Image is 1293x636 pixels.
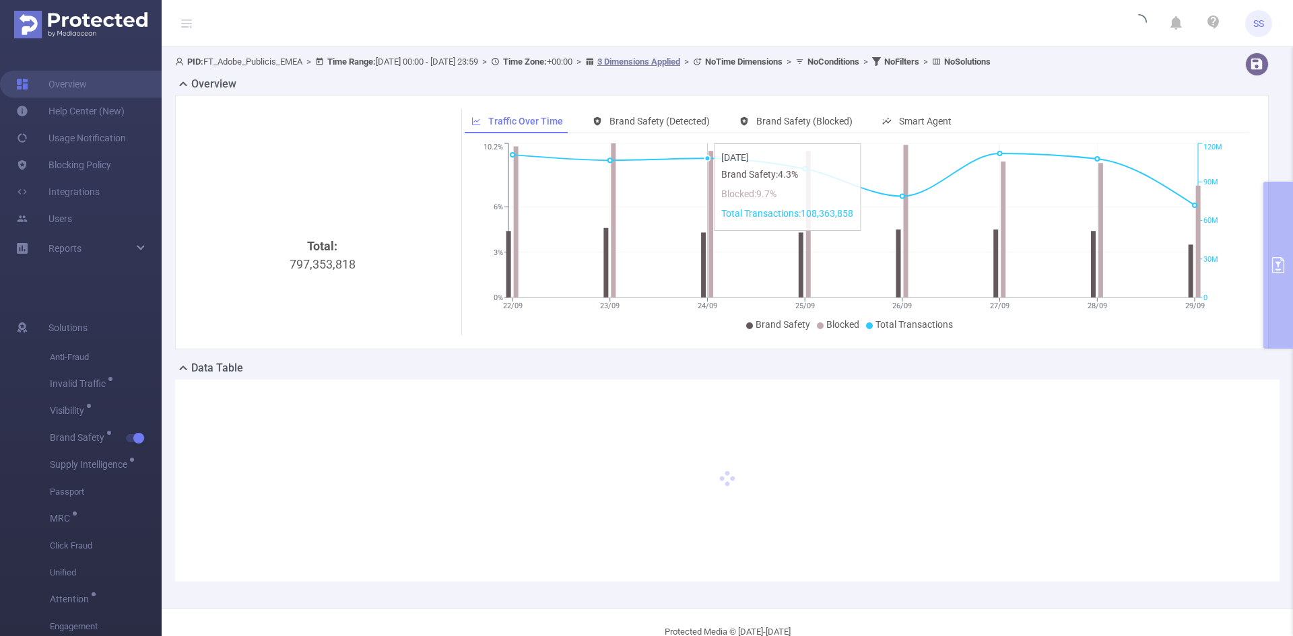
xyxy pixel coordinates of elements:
[50,460,132,469] span: Supply Intelligence
[16,125,126,151] a: Usage Notification
[16,178,100,205] a: Integrations
[48,243,81,254] span: Reports
[990,302,1009,310] tspan: 27/09
[884,57,919,67] b: No Filters
[48,314,88,341] span: Solutions
[50,344,162,371] span: Anti-Fraud
[892,302,912,310] tspan: 26/09
[1203,143,1222,152] tspan: 120M
[494,293,503,302] tspan: 0%
[14,11,147,38] img: Protected Media
[16,98,125,125] a: Help Center (New)
[756,319,810,330] span: Brand Safety
[1203,178,1218,186] tspan: 90M
[16,71,87,98] a: Overview
[187,57,203,67] b: PID:
[50,532,162,559] span: Click Fraud
[1185,302,1204,310] tspan: 29/09
[1203,217,1218,225] tspan: 60M
[16,151,111,178] a: Blocking Policy
[50,514,75,523] span: MRC
[307,239,337,253] b: Total:
[680,57,693,67] span: >
[195,237,451,463] div: 797,353,818
[191,76,236,92] h2: Overview
[16,205,72,232] a: Users
[807,57,859,67] b: No Conditions
[597,57,680,67] u: 3 Dimensions Applied
[50,433,109,442] span: Brand Safety
[783,57,795,67] span: >
[697,302,717,310] tspan: 24/09
[50,406,89,415] span: Visibility
[756,116,853,127] span: Brand Safety (Blocked)
[1131,14,1147,33] i: icon: loading
[1203,255,1218,264] tspan: 30M
[494,203,503,211] tspan: 6%
[175,57,991,67] span: FT_Adobe_Publicis_EMEA [DATE] 00:00 - [DATE] 23:59 +00:00
[50,379,110,388] span: Invalid Traffic
[609,116,710,127] span: Brand Safety (Detected)
[944,57,991,67] b: No Solutions
[919,57,932,67] span: >
[572,57,585,67] span: >
[859,57,872,67] span: >
[705,57,783,67] b: No Time Dimensions
[327,57,376,67] b: Time Range:
[502,302,522,310] tspan: 22/09
[471,116,481,126] i: icon: line-chart
[875,319,953,330] span: Total Transactions
[50,594,94,604] span: Attention
[175,57,187,66] i: icon: user
[302,57,315,67] span: >
[899,116,952,127] span: Smart Agent
[478,57,491,67] span: >
[503,57,547,67] b: Time Zone:
[795,302,814,310] tspan: 25/09
[600,302,620,310] tspan: 23/09
[488,116,563,127] span: Traffic Over Time
[484,143,503,152] tspan: 10.2%
[50,559,162,586] span: Unified
[494,248,503,257] tspan: 3%
[1253,10,1264,37] span: SS
[191,360,243,376] h2: Data Table
[826,319,859,330] span: Blocked
[1203,293,1207,302] tspan: 0
[48,235,81,262] a: Reports
[1087,302,1106,310] tspan: 28/09
[50,479,162,505] span: Passport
